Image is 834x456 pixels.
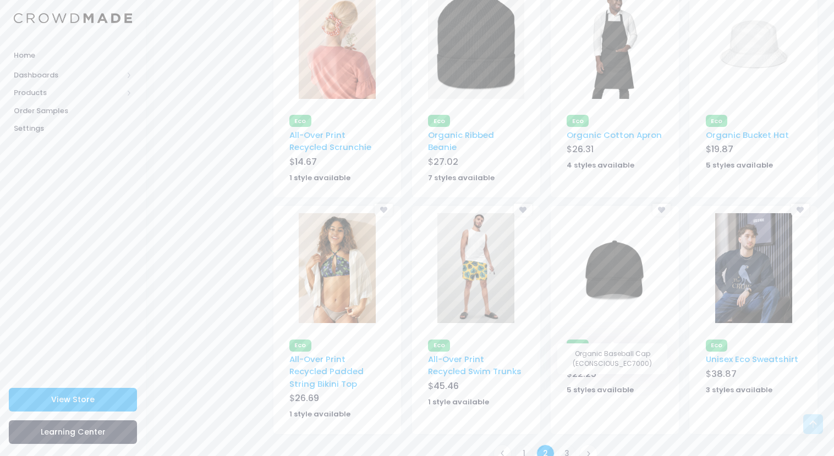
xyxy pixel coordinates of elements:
[428,340,450,352] span: Eco
[289,173,350,183] strong: 1 style available
[706,353,798,365] a: Unisex Eco Sweatshirt
[706,115,728,127] span: Eco
[567,385,634,395] strong: 5 styles available
[711,368,737,380] span: 38.87
[434,380,459,392] span: 45.46
[706,143,802,158] div: $
[567,160,634,170] strong: 4 styles available
[9,420,137,444] a: Learning Center
[289,129,371,153] a: All-Over Print Recycled Scrunchie
[295,155,317,168] span: 14.67
[567,115,589,127] span: Eco
[428,397,489,407] strong: 1 style available
[428,129,494,153] a: Organic Ribbed Beanie
[289,340,311,352] span: Eco
[567,143,662,158] div: $
[434,155,458,168] span: 27.02
[706,340,728,352] span: Eco
[567,340,589,352] span: Eco
[14,105,132,116] span: Order Samples
[428,173,495,183] strong: 7 styles available
[14,87,123,98] span: Products
[428,115,450,127] span: Eco
[9,388,137,411] a: View Store
[557,343,667,374] div: Organic Baseball Cap (ECONSCIOUS_EC7000)
[289,155,385,171] div: $
[51,394,95,405] span: View Store
[289,353,364,390] a: All-Over Print Recycled Padded String Bikini Top
[14,13,132,24] img: Logo
[711,143,733,155] span: 19.87
[14,50,132,61] span: Home
[14,70,123,81] span: Dashboards
[572,143,594,155] span: 26.31
[14,123,132,134] span: Settings
[428,353,522,377] a: All-Over Print Recycled Swim Trunks
[289,115,311,127] span: Eco
[428,155,524,171] div: $
[706,129,789,141] a: Organic Bucket Hat
[41,426,106,437] span: Learning Center
[295,392,319,404] span: 26.69
[572,368,596,380] span: 22.25
[706,385,772,395] strong: 3 styles available
[289,409,350,419] strong: 1 style available
[706,368,802,383] div: $
[289,392,385,407] div: $
[567,129,662,141] a: Organic Cotton Apron
[706,160,773,170] strong: 5 styles available
[428,380,524,395] div: $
